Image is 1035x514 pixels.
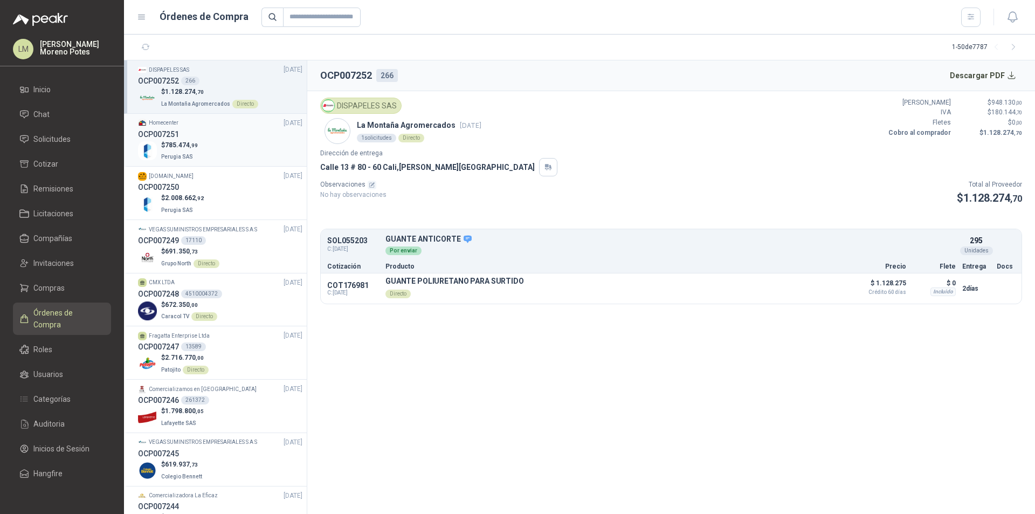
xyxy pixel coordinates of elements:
[138,394,179,406] h3: OCP007246
[284,65,302,75] span: [DATE]
[957,190,1022,207] p: $
[944,65,1023,86] button: Descargar PDF
[957,98,1022,108] p: $
[165,141,198,149] span: 785.474
[196,355,204,361] span: ,00
[325,119,350,143] img: Company Logo
[1016,109,1022,115] span: ,70
[138,224,302,269] a: Company LogoVEGAS SUMINISTROS EMPRESARIALES S A S[DATE] OCP00724917110Company Logo$691.350,73Grup...
[33,368,63,380] span: Usuarios
[161,353,209,363] p: $
[327,281,379,290] p: COT176981
[149,119,178,127] p: Homecenter
[138,75,179,87] h3: OCP007252
[190,302,198,308] span: ,00
[161,261,191,266] span: Grupo North
[852,290,906,295] span: Crédito 60 días
[138,354,157,373] img: Company Logo
[138,128,179,140] h3: OCP007251
[181,77,199,85] div: 266
[970,235,983,246] p: 295
[13,303,111,335] a: Órdenes de Compra
[161,154,193,160] span: Perugia SAS
[33,133,71,145] span: Solicitudes
[138,408,157,427] img: Company Logo
[160,9,249,24] h1: Órdenes de Compra
[376,69,398,82] div: 266
[165,88,204,95] span: 1.128.274
[320,190,387,200] p: No hay observaciones
[138,491,147,500] img: Company Logo
[1012,119,1022,126] span: 0
[385,290,411,298] div: Directo
[181,342,206,351] div: 13589
[138,331,302,375] a: Fragatta Enterprise Ltda[DATE] OCP00724713589Company Logo$2.716.770,00PatojitoDirecto
[320,98,402,114] div: DISPAPELES SAS
[161,367,181,373] span: Patojito
[960,246,993,255] div: Unidades
[460,121,481,129] span: [DATE]
[13,228,111,249] a: Compañías
[181,396,209,405] div: 261372
[284,278,302,288] span: [DATE]
[190,249,198,255] span: ,73
[138,88,157,107] img: Company Logo
[161,474,202,479] span: Colegio Bennett
[284,491,302,501] span: [DATE]
[149,172,194,181] p: [DOMAIN_NAME]
[13,79,111,100] a: Inicio
[385,263,846,270] p: Producto
[13,278,111,298] a: Compras
[138,119,147,127] img: Company Logo
[962,282,990,295] p: 2 días
[138,288,179,300] h3: OCP007248
[138,172,147,181] img: Company Logo
[161,460,204,470] p: $
[983,129,1022,136] span: 1.128.274
[991,108,1022,116] span: 180.144
[13,13,68,26] img: Logo peakr
[149,225,257,234] p: VEGAS SUMINISTROS EMPRESARIALES S A S
[327,237,379,245] p: SOL055203
[194,259,219,268] div: Directo
[190,142,198,148] span: ,99
[33,158,58,170] span: Cotizar
[13,414,111,434] a: Auditoria
[320,68,372,83] h2: OCP007252
[138,118,302,162] a: Company LogoHomecenter[DATE] OCP007251Company Logo$785.474,99Perugia SAS
[852,263,906,270] p: Precio
[385,246,422,255] div: Por enviar
[13,179,111,199] a: Remisiones
[196,408,204,414] span: ,05
[183,366,209,374] div: Directo
[138,278,302,322] a: CMX LTDA[DATE] OCP0072484510004372Company Logo$672.350,00Caracol TVDirecto
[149,385,257,394] p: Comercializamos en [GEOGRAPHIC_DATA]
[385,235,956,244] p: GUANTE ANTICORTE
[284,118,302,128] span: [DATE]
[161,87,258,97] p: $
[161,420,196,426] span: Lafayette SAS
[13,39,33,59] div: LM
[284,171,302,181] span: [DATE]
[138,65,302,109] a: Company LogoDISPAPELES SAS[DATE] OCP007252266Company Logo$1.128.274,70La Montaña AgromercadosDirecto
[190,462,198,468] span: ,73
[40,40,111,56] p: [PERSON_NAME] Moreno Potes
[913,277,956,290] p: $ 0
[957,107,1022,118] p: $
[165,194,204,202] span: 2.008.662
[320,180,387,190] p: Observaciones
[161,140,198,150] p: $
[385,277,524,285] p: GUANTE POLIURETANO PARA SURTIDO
[398,134,424,142] div: Directo
[161,207,193,213] span: Perugia SAS
[33,282,65,294] span: Compras
[33,418,65,430] span: Auditoria
[913,263,956,270] p: Flete
[161,246,219,257] p: $
[196,195,204,201] span: ,92
[284,331,302,341] span: [DATE]
[33,393,71,405] span: Categorías
[13,104,111,125] a: Chat
[138,248,157,267] img: Company Logo
[196,89,204,95] span: ,70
